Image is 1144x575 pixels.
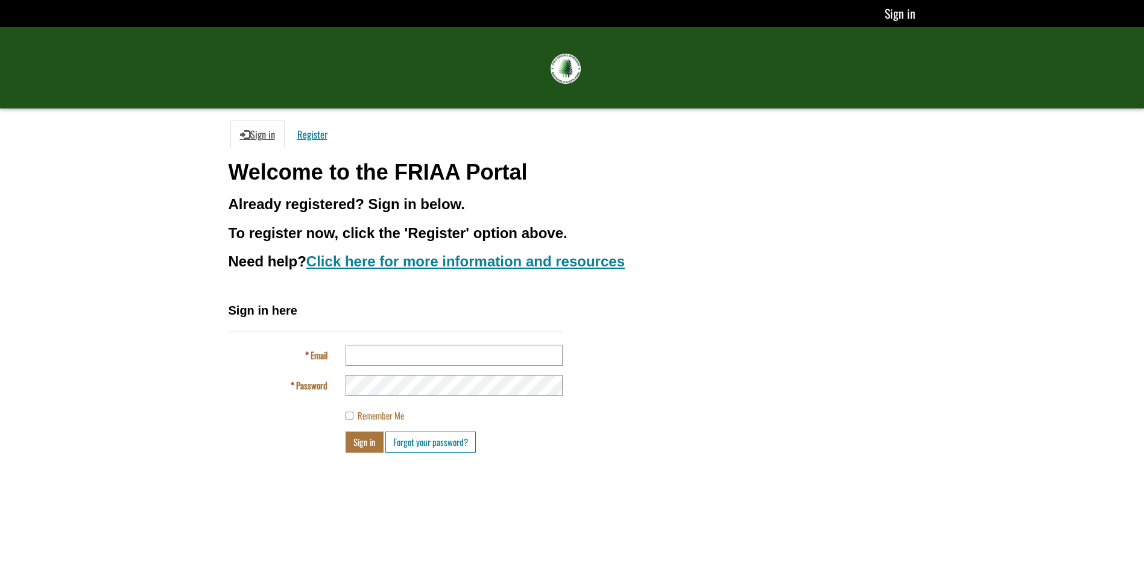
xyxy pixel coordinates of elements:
h3: To register now, click the 'Register' option above. [229,225,916,241]
h3: Already registered? Sign in below. [229,196,916,212]
a: Click here for more information and resources [306,253,625,269]
span: Password [296,379,327,392]
input: Remember Me [346,412,353,419]
button: Sign in [346,432,384,453]
span: Sign in here [229,304,297,317]
img: FRIAA Submissions Portal [551,54,581,84]
h3: Need help? [229,254,916,269]
span: Remember Me [358,409,404,422]
a: Forgot your password? [385,432,476,453]
h1: Welcome to the FRIAA Portal [229,160,916,184]
span: Email [311,348,327,362]
a: Sign in [885,4,915,22]
a: Sign in [230,121,285,148]
a: Register [288,121,337,148]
